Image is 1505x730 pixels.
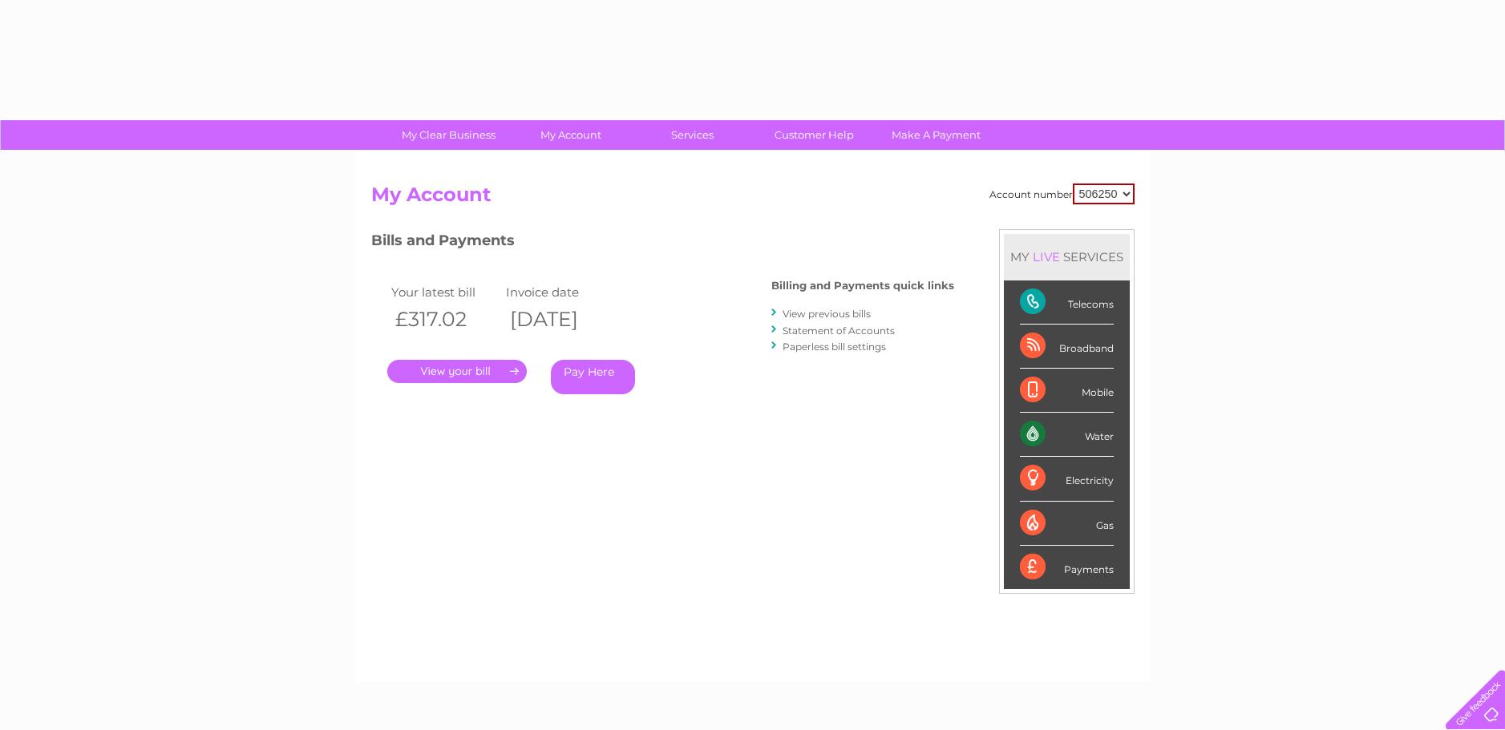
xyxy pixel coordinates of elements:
h4: Billing and Payments quick links [771,280,954,292]
a: My Clear Business [382,120,515,150]
a: Statement of Accounts [783,325,895,337]
div: Gas [1020,502,1114,546]
td: Your latest bill [387,281,503,303]
td: Invoice date [502,281,617,303]
a: Make A Payment [870,120,1002,150]
a: Paperless bill settings [783,341,886,353]
th: [DATE] [502,303,617,336]
div: LIVE [1030,249,1063,264]
h2: My Account [371,184,1135,214]
div: Mobile [1020,369,1114,413]
a: Pay Here [551,360,635,394]
a: View previous bills [783,308,871,320]
div: Payments [1020,546,1114,589]
a: My Account [504,120,637,150]
a: . [387,360,527,383]
div: Broadband [1020,325,1114,369]
div: Account number [989,184,1135,204]
h3: Bills and Payments [371,229,954,257]
div: Telecoms [1020,280,1114,325]
div: Water [1020,413,1114,457]
div: MY SERVICES [1004,234,1130,280]
th: £317.02 [387,303,503,336]
a: Customer Help [748,120,880,150]
a: Services [626,120,759,150]
div: Electricity [1020,457,1114,501]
